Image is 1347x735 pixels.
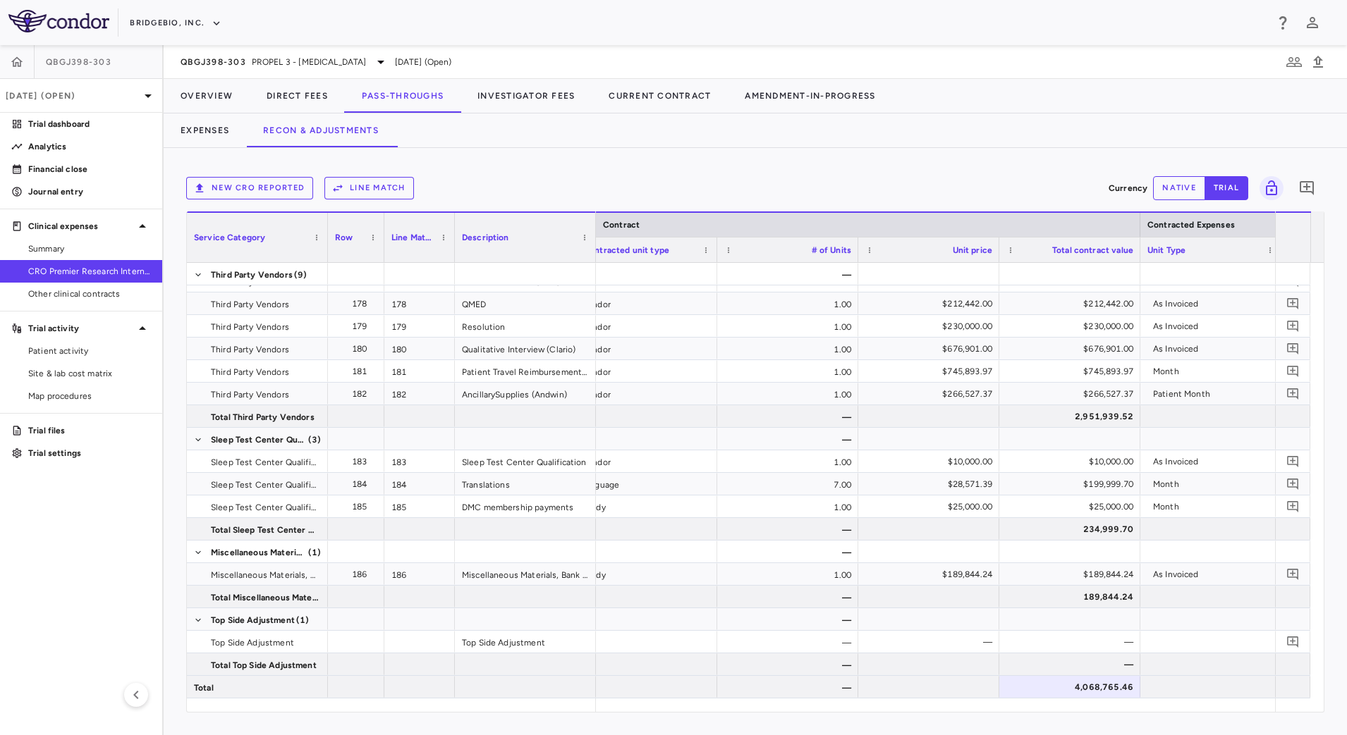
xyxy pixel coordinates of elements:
svg: Add comment [1286,500,1300,513]
div: — [717,676,858,698]
div: 180 [341,338,377,360]
div: $189,844.24 [1012,563,1133,586]
span: QBGJ398-303 [181,56,246,68]
span: Row [335,233,353,242]
div: study [576,563,717,585]
svg: Add comment [1286,567,1300,581]
p: Trial dashboard [28,118,151,130]
div: $10,000.00 [1012,450,1133,473]
div: — [1012,631,1133,653]
span: QBGJ398-303 [46,56,111,68]
div: Sleep Test Center Qualification [455,450,596,472]
span: CRO Premier Research International LLC [28,265,151,278]
div: vendor [576,315,717,337]
button: Add comment [1284,497,1303,516]
div: $28,571.39 [871,473,992,495]
p: Trial files [28,424,151,437]
div: 4,068,765.46 [1012,676,1133,698]
div: — [717,541,858,562]
span: Top Side Adjustment [211,631,294,654]
span: Third Party Vendors [211,316,289,338]
span: Contract [603,220,640,230]
div: 178 [384,292,455,314]
div: 184 [384,473,455,495]
button: Add comment [1284,271,1303,290]
span: (1) [308,541,321,564]
div: 182 [341,383,377,405]
div: 1.00 [717,360,858,382]
button: Expenses [164,113,246,147]
button: Add comment [1284,384,1303,403]
div: $266,527.37 [871,383,992,405]
button: Add comment [1284,362,1303,381]
button: Current Contract [592,79,728,113]
div: — [871,631,992,653]
span: (9) [294,264,307,286]
div: 1.00 [717,450,858,472]
p: Analytics [28,140,151,153]
svg: Add comment [1286,297,1300,310]
button: New CRO reported [186,177,313,199]
button: Add comment [1284,564,1303,583]
div: $25,000.00 [871,495,992,518]
div: Month [1153,360,1274,383]
div: $266,527.37 [1012,383,1133,405]
span: # of Units [812,245,852,255]
div: DMC membership payments [455,495,596,517]
div: Top Side Adjustment [455,631,596,653]
span: Patient activity [28,345,151,357]
div: 179 [384,315,455,337]
div: 181 [341,360,377,383]
div: 186 [341,563,377,586]
span: Total [194,677,214,699]
button: Line Match [324,177,414,199]
button: BridgeBio, Inc. [130,12,221,35]
div: — [717,586,858,607]
div: 185 [384,495,455,517]
p: [DATE] (Open) [6,89,140,102]
div: As Invoiced [1153,338,1274,360]
button: Investigator Fees [461,79,592,113]
svg: Add comment [1286,635,1300,648]
span: Sleep Test Center Qualification [211,428,307,451]
div: 189,844.24 [1012,586,1133,608]
div: vendor [576,338,717,359]
div: 180 [384,338,455,359]
p: Trial settings [28,447,151,459]
button: Add comment [1284,339,1303,358]
span: Unit Type [1147,245,1186,255]
span: Third Party Vendors [211,361,289,383]
div: 1.00 [717,315,858,337]
span: Sleep Test Center Qualification [211,496,319,519]
span: Total Sleep Test Center Qualification [211,519,319,541]
div: 1.00 [717,292,858,314]
span: Sleep Test Center Qualification [211,451,319,474]
span: Description [462,233,509,242]
div: 7.00 [717,473,858,495]
span: Service Category [194,233,265,242]
button: Direct Fees [250,79,345,113]
div: language [576,473,717,495]
button: Add comment [1284,632,1303,651]
svg: Add comment [1286,274,1300,288]
div: As Invoiced [1153,450,1274,473]
div: — [717,518,858,540]
div: study [576,495,717,517]
div: 186 [384,563,455,585]
div: 184 [341,473,377,495]
svg: Add comment [1286,455,1300,468]
div: — [717,631,858,653]
div: 1.00 [717,563,858,585]
div: — [717,263,858,285]
span: Total Miscellaneous Materials, Bank Charges & Printing [211,586,319,609]
div: Translations [455,473,596,495]
div: — [717,428,858,450]
button: Recon & Adjustments [246,113,396,147]
div: AncillarySupplies (Andwin) [455,383,596,404]
svg: Add comment [1286,342,1300,355]
img: logo-full-SnFGN8VE.png [8,10,109,32]
div: Patient Travel Reimbursement (SCOUT) [455,360,596,382]
svg: Add comment [1286,319,1300,333]
div: $212,442.00 [871,292,992,315]
span: Total Third Party Vendors [211,406,315,428]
